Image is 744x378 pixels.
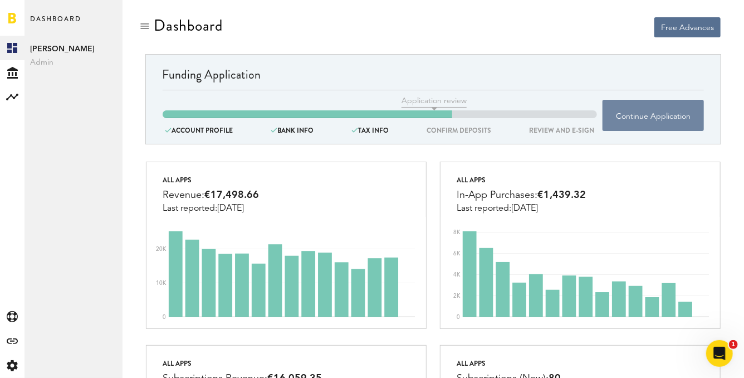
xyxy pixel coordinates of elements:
[163,187,260,203] div: Revenue:
[654,17,721,37] button: Free Advances
[154,17,223,35] div: Dashboard
[729,340,738,349] span: 1
[457,187,586,203] div: In-App Purchases:
[163,314,166,320] text: 0
[453,230,461,235] text: 8K
[163,203,260,214] div: Last reported:
[30,56,117,69] span: Admin
[603,100,704,131] button: Continue Application
[706,340,733,367] iframe: Intercom live chat
[349,124,392,137] div: tax info
[30,12,81,36] span: Dashboard
[156,280,167,286] text: 10K
[30,42,117,56] span: Endel
[23,8,63,18] span: Support
[402,95,467,108] span: Application review
[424,124,494,137] div: confirm deposits
[205,190,260,200] span: €17,498.66
[457,314,460,320] text: 0
[453,293,461,299] text: 2K
[526,124,597,137] div: REVIEW AND E-SIGN
[457,203,586,214] div: Last reported:
[457,357,561,370] div: All apps
[453,272,461,278] text: 4K
[512,204,539,213] span: [DATE]
[538,190,586,200] span: €1,439.32
[218,204,244,213] span: [DATE]
[163,173,260,187] div: All apps
[453,251,461,256] text: 6K
[163,124,236,137] div: ACCOUNT PROFILE
[457,173,586,187] div: All apps
[163,357,322,370] div: All apps
[163,66,704,90] div: Funding Application
[156,246,167,252] text: 20K
[268,124,317,137] div: BANK INFO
